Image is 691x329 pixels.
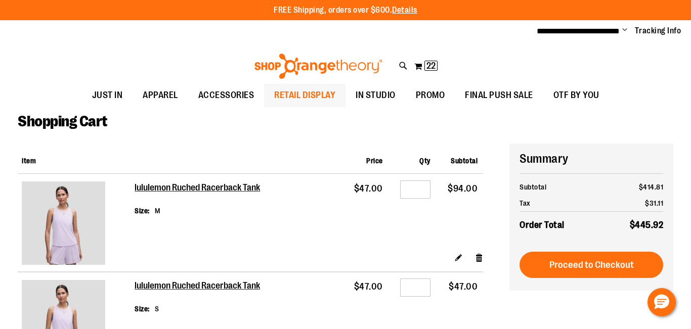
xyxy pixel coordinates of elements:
[639,183,664,191] span: $414.81
[622,26,627,36] button: Account menu
[449,281,478,292] span: $47.00
[520,179,606,195] th: Subtotal
[543,84,610,107] a: OTF BY YOU
[448,183,478,194] span: $94.00
[475,252,484,263] a: Remove item
[520,252,663,278] button: Proceed to Checkout
[22,181,105,265] img: lululemon Ruched Racerback Tank
[635,25,681,36] a: Tracking Info
[253,54,384,79] img: Shop Orangetheory
[18,113,107,130] span: Shopping Cart
[520,150,663,167] h2: Summary
[135,182,262,194] a: lululemon Ruched Racerback Tank
[451,157,478,165] span: Subtotal
[155,206,160,216] dd: M
[155,304,159,314] dd: S
[416,84,445,107] span: PROMO
[274,84,335,107] span: RETAIL DISPLAY
[188,84,265,107] a: ACCESSORIES
[345,84,406,107] a: IN STUDIO
[198,84,254,107] span: ACCESSORIES
[520,217,565,232] strong: Order Total
[419,157,430,165] span: Qty
[645,199,663,207] span: $31.11
[133,84,188,107] a: APPAREL
[392,6,417,15] a: Details
[264,84,345,107] a: RETAIL DISPLAY
[354,281,383,292] span: $47.00
[92,84,123,107] span: JUST IN
[22,181,131,267] a: lululemon Ruched Racerback Tank
[366,157,383,165] span: Price
[406,84,455,107] a: PROMO
[143,84,178,107] span: APPAREL
[426,61,436,71] span: 22
[135,206,150,216] dt: Size
[549,259,634,270] span: Proceed to Checkout
[520,195,606,212] th: Tax
[465,84,533,107] span: FINAL PUSH SALE
[553,84,599,107] span: OTF BY YOU
[455,84,543,107] a: FINAL PUSH SALE
[356,84,396,107] span: IN STUDIO
[630,220,664,230] span: $445.92
[354,183,383,194] span: $47.00
[135,280,262,292] a: lululemon Ruched Racerback Tank
[647,288,676,316] button: Hello, have a question? Let’s chat.
[82,84,133,107] a: JUST IN
[135,304,150,314] dt: Size
[22,157,36,165] span: Item
[274,5,417,16] p: FREE Shipping, orders over $600.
